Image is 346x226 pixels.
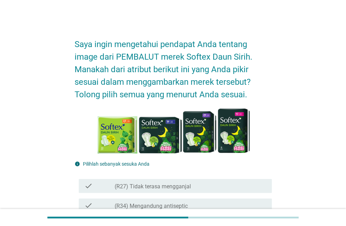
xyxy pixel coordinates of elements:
img: 6e8b5de3-a26f-494f-8961-1531d6d58ea1-SOFTEX-DAUN-SIRIH-ALL.PNG [92,106,254,158]
label: Pilihlah sebanyak sesuka Anda [83,161,149,167]
i: check [84,182,93,190]
i: info [75,161,80,167]
label: (R27) Tidak terasa mengganjal [115,183,191,190]
i: check [84,201,93,210]
h2: Saya ingin mengetahui pendapat Anda tentang image dari PEMBALUT merek Softex Daun Sirih. Manakah ... [75,31,272,101]
label: (R34) Mengandung antiseptic [115,203,188,210]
